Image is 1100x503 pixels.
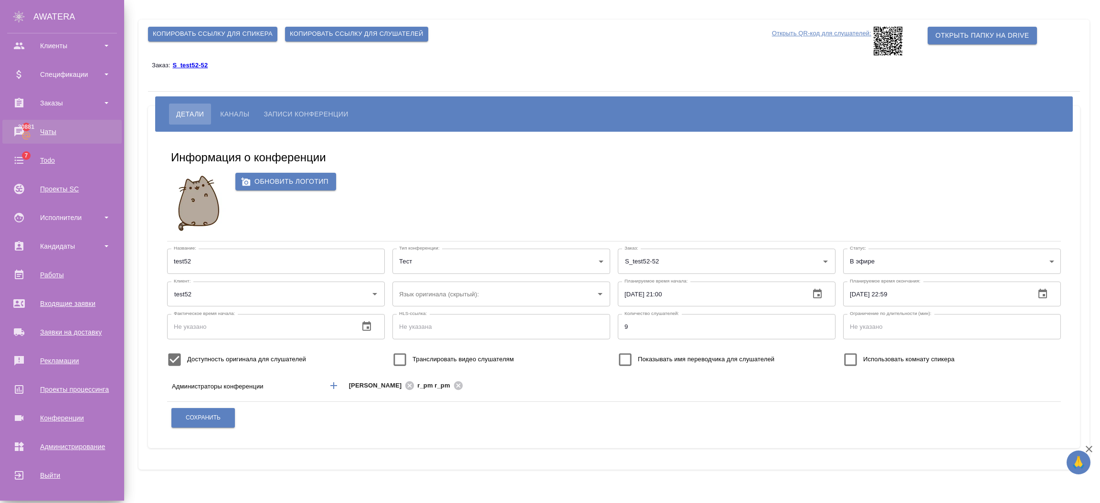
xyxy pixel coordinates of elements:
[2,320,122,344] a: Заявки на доставку
[220,108,249,120] span: Каналы
[7,39,117,53] div: Клиенты
[412,355,514,364] span: Транслировать видео слушателям
[285,27,428,42] button: Копировать ссылку для слушателей
[349,381,408,390] span: [PERSON_NAME]
[7,210,117,225] div: Исполнители
[2,177,122,201] a: Проекты SC
[7,96,117,110] div: Заказы
[172,62,215,69] p: S_test52-52
[7,468,117,482] div: Выйти
[392,249,610,273] div: Тест
[1067,451,1090,474] button: 🙏
[935,30,1029,42] span: Открыть папку на Drive
[863,355,954,364] span: Использовать комнату спикера
[12,122,40,132] span: 30881
[2,377,122,401] a: Проекты процессинга
[19,151,33,160] span: 7
[171,150,326,165] h5: Информация о конференции
[843,249,1061,273] div: В эфире
[7,296,117,311] div: Входящие заявки
[290,29,423,40] span: Копировать ссылку для слушателей
[417,380,465,392] div: r_pm r_pm
[243,176,328,188] span: Обновить логотип
[593,287,607,301] button: Open
[7,182,117,196] div: Проекты SC
[172,61,215,69] a: S_test52-52
[618,282,802,306] input: Не указано
[618,314,836,339] input: Не указано
[235,173,336,190] label: Обновить логотип
[1070,452,1087,472] span: 🙏
[264,108,348,120] span: Записи конференции
[843,282,1027,306] input: Не указано
[148,27,277,42] button: Копировать ссылку для спикера
[2,148,122,172] a: 7Todo
[7,268,117,282] div: Работы
[2,263,122,287] a: Работы
[928,27,1037,44] button: Открыть папку на Drive
[187,355,306,364] span: Доступность оригинала для слушателей
[638,355,774,364] span: Показывать имя переводчика для слушателей
[167,249,385,273] input: Не указан
[2,463,122,487] a: Выйти
[819,255,832,268] button: Open
[7,67,117,82] div: Спецификации
[368,287,381,301] button: Open
[349,380,418,392] div: [PERSON_NAME]
[7,125,117,139] div: Чаты
[167,314,351,339] input: Не указано
[153,29,273,40] span: Копировать ссылку для спикера
[2,349,122,373] a: Рекламации
[7,382,117,397] div: Проекты процессинга
[417,381,455,390] span: r_pm r_pm
[176,108,204,120] span: Детали
[2,120,122,144] a: 30881Чаты
[772,27,871,55] p: Открыть QR-код для слушателей:
[843,314,1061,339] input: Не указано
[167,173,231,234] img: 68cb0562bc9ec3cba8ec9162.png
[2,406,122,430] a: Конференции
[172,382,319,391] p: Администраторы конференции
[7,440,117,454] div: Администрирование
[977,385,979,387] button: Open
[33,7,124,26] div: AWATERA
[322,374,345,397] button: Добавить менеджера
[186,414,221,422] span: Сохранить
[7,325,117,339] div: Заявки на доставку
[2,292,122,315] a: Входящие заявки
[152,62,172,69] p: Заказ:
[2,435,122,459] a: Администрирование
[7,354,117,368] div: Рекламации
[392,314,610,339] input: Не указана
[7,411,117,425] div: Конференции
[171,408,235,428] button: Сохранить
[7,153,117,168] div: Todo
[7,239,117,253] div: Кандидаты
